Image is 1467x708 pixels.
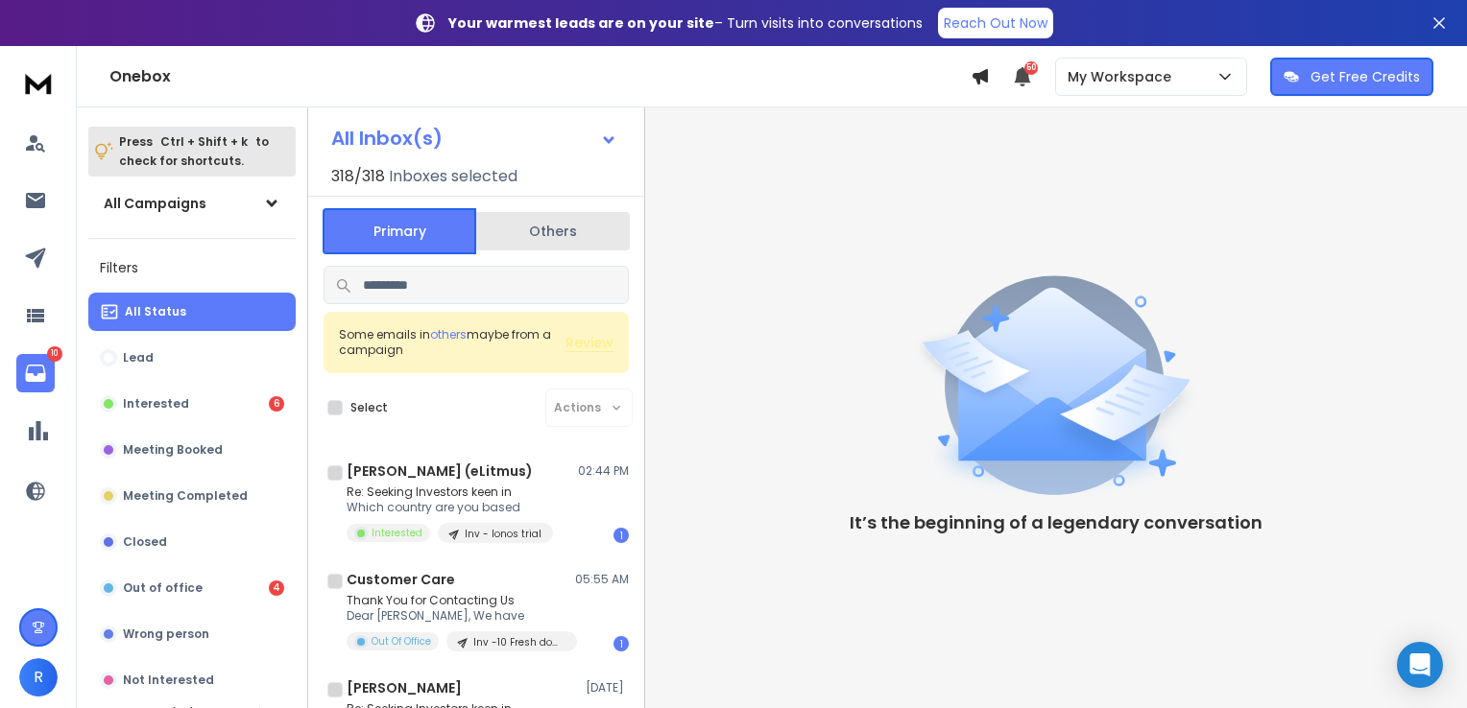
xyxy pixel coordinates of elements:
[465,527,541,541] p: Inv - Ionos trial
[157,130,251,153] span: Ctrl + Shift + k
[123,626,209,642] p: Wrong person
[123,673,214,688] p: Not Interested
[125,304,186,319] p: All Status
[347,608,577,624] p: Dear [PERSON_NAME],﻿ We have
[16,354,55,392] a: 10
[476,210,630,252] button: Others
[88,293,296,331] button: All Status
[430,326,467,342] span: others
[389,165,517,188] h3: Inboxes selected
[613,636,629,651] div: 1
[613,528,629,543] div: 1
[88,569,296,607] button: Out of office4
[1397,642,1443,688] div: Open Intercom Messenger
[123,396,189,412] p: Interested
[88,615,296,653] button: Wrong person
[104,194,206,213] h1: All Campaigns
[448,13,923,33] p: – Turn visits into conversations
[350,400,388,415] label: Select
[88,184,296,223] button: All Campaigns
[938,8,1053,38] a: Reach Out Now
[269,580,284,596] div: 4
[578,463,629,479] p: 02:44 PM
[347,500,553,515] p: Which country are you based
[123,534,167,550] p: Closed
[1024,61,1038,75] span: 50
[88,254,296,281] h3: Filters
[88,661,296,699] button: Not Interested
[119,132,269,171] p: Press to check for shortcuts.
[323,208,476,254] button: Primary
[575,572,629,587] p: 05:55 AM
[944,13,1047,33] p: Reach Out Now
[1311,67,1420,86] p: Get Free Credits
[123,580,203,596] p: Out of office
[347,461,533,481] h1: [PERSON_NAME] (eLitmus)
[850,509,1263,536] p: It’s the beginning of a legendary conversation
[1068,67,1179,86] p: My Workspace
[347,678,462,697] h1: [PERSON_NAME]
[88,385,296,423] button: Interested6
[88,431,296,469] button: Meeting Booked
[339,327,565,358] div: Some emails in maybe from a campaign
[565,333,613,352] button: Review
[88,339,296,377] button: Lead
[109,65,971,88] h1: Onebox
[331,129,443,148] h1: All Inbox(s)
[123,442,223,458] p: Meeting Booked
[316,119,633,157] button: All Inbox(s)
[19,658,58,696] button: R
[347,570,455,589] h1: Customer Care
[1270,58,1433,96] button: Get Free Credits
[372,634,431,649] p: Out Of Office
[88,477,296,515] button: Meeting Completed
[47,346,62,362] p: 10
[19,65,58,101] img: logo
[331,165,385,188] span: 318 / 318
[586,680,629,696] p: [DATE]
[88,523,296,561] button: Closed
[473,635,565,649] p: Inv -10 Fresh domains and mails from bigrock ( google workspace )
[372,526,422,540] p: Interested
[123,350,154,366] p: Lead
[347,484,553,500] p: Re: Seeking Investors keen in
[269,396,284,412] div: 6
[347,593,577,608] p: Thank You for Contacting Us
[448,13,714,33] strong: Your warmest leads are on your site
[123,488,248,504] p: Meeting Completed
